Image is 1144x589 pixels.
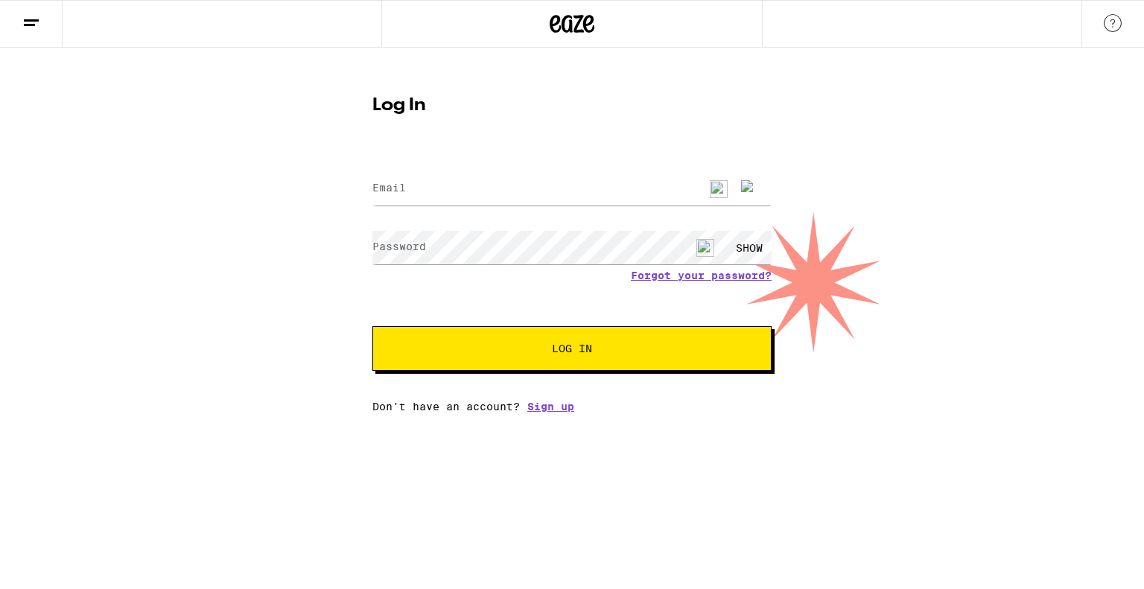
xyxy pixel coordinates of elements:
[372,326,772,371] button: Log In
[552,343,592,354] span: Log In
[372,97,772,115] h1: Log In
[631,270,772,281] a: Forgot your password?
[710,180,728,198] img: npw-badge-icon-locked.svg
[372,241,426,252] label: Password
[727,231,772,264] div: SHOW
[372,401,772,413] div: Don't have an account?
[372,182,406,194] label: Email
[527,401,574,413] a: Sign up
[741,180,753,198] img: productIconColored.f2433d9a.svg
[372,172,772,206] input: Email
[696,239,714,257] img: npw-badge-icon-locked.svg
